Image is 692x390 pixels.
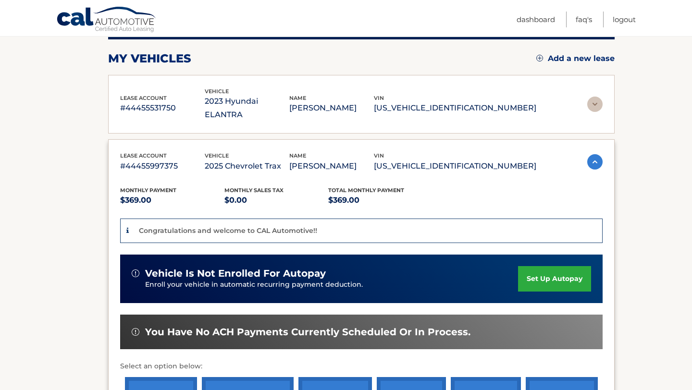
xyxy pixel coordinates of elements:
span: vin [374,95,384,101]
span: vehicle [205,152,229,159]
img: alert-white.svg [132,328,139,336]
p: 2023 Hyundai ELANTRA [205,95,289,122]
a: Add a new lease [536,54,615,63]
p: #44455997375 [120,159,205,173]
span: name [289,95,306,101]
p: $369.00 [120,194,224,207]
span: vin [374,152,384,159]
p: $0.00 [224,194,329,207]
p: $369.00 [328,194,432,207]
h2: my vehicles [108,51,191,66]
a: Dashboard [517,12,555,27]
span: You have no ACH payments currently scheduled or in process. [145,326,470,338]
a: FAQ's [576,12,592,27]
p: Congratulations and welcome to CAL Automotive!! [139,226,317,235]
span: lease account [120,95,167,101]
span: lease account [120,152,167,159]
a: Cal Automotive [56,6,157,34]
p: Select an option below: [120,361,603,372]
a: set up autopay [518,266,591,292]
p: [PERSON_NAME] [289,159,374,173]
span: vehicle [205,88,229,95]
img: alert-white.svg [132,269,139,277]
p: [US_VEHICLE_IDENTIFICATION_NUMBER] [374,101,536,115]
img: add.svg [536,55,543,61]
span: Monthly Payment [120,187,176,194]
img: accordion-rest.svg [587,97,603,112]
p: Enroll your vehicle in automatic recurring payment deduction. [145,280,518,290]
p: [PERSON_NAME] [289,101,374,115]
span: Total Monthly Payment [328,187,404,194]
p: [US_VEHICLE_IDENTIFICATION_NUMBER] [374,159,536,173]
span: vehicle is not enrolled for autopay [145,268,326,280]
p: #44455531750 [120,101,205,115]
img: accordion-active.svg [587,154,603,170]
p: 2025 Chevrolet Trax [205,159,289,173]
a: Logout [613,12,636,27]
span: name [289,152,306,159]
span: Monthly sales Tax [224,187,284,194]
